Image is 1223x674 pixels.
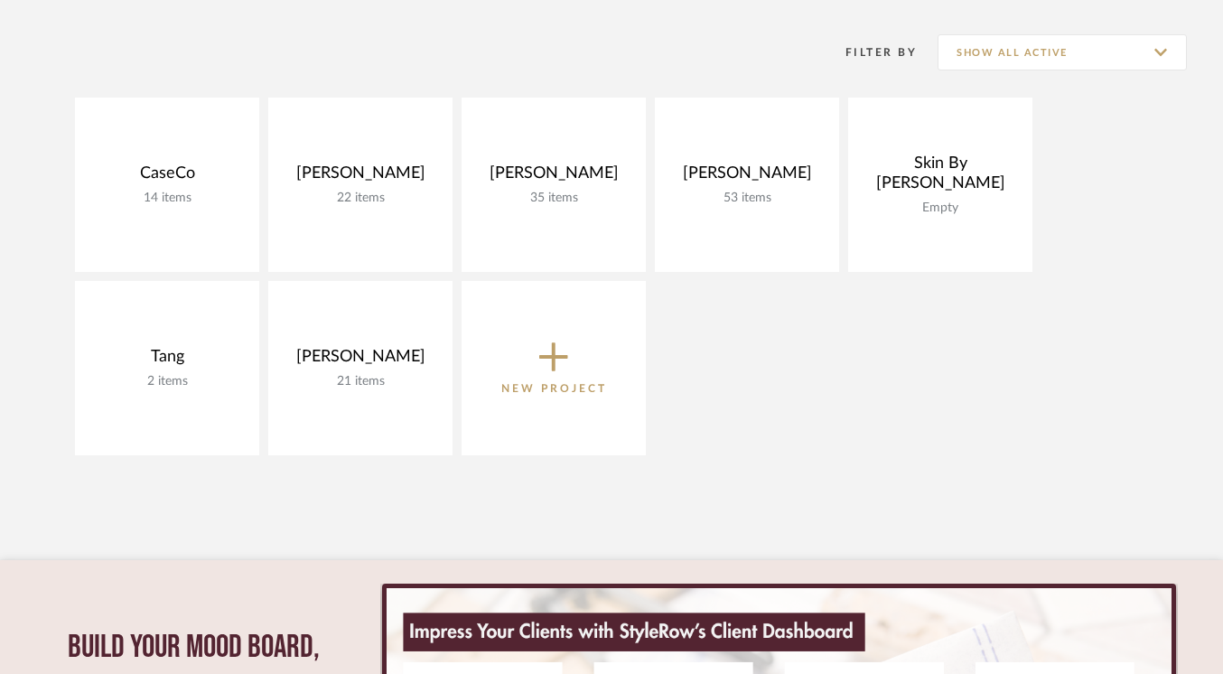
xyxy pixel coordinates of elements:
[89,164,245,191] div: CaseCo
[89,191,245,206] div: 14 items
[669,191,825,206] div: 53 items
[89,374,245,389] div: 2 items
[501,379,607,398] p: New Project
[476,164,631,191] div: [PERSON_NAME]
[283,374,438,389] div: 21 items
[822,43,917,61] div: Filter By
[462,281,646,455] button: New Project
[669,164,825,191] div: [PERSON_NAME]
[283,191,438,206] div: 22 items
[89,347,245,374] div: Tang
[863,201,1018,216] div: Empty
[476,191,631,206] div: 35 items
[283,164,438,191] div: [PERSON_NAME]
[283,347,438,374] div: [PERSON_NAME]
[863,154,1018,201] div: Skin By [PERSON_NAME]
